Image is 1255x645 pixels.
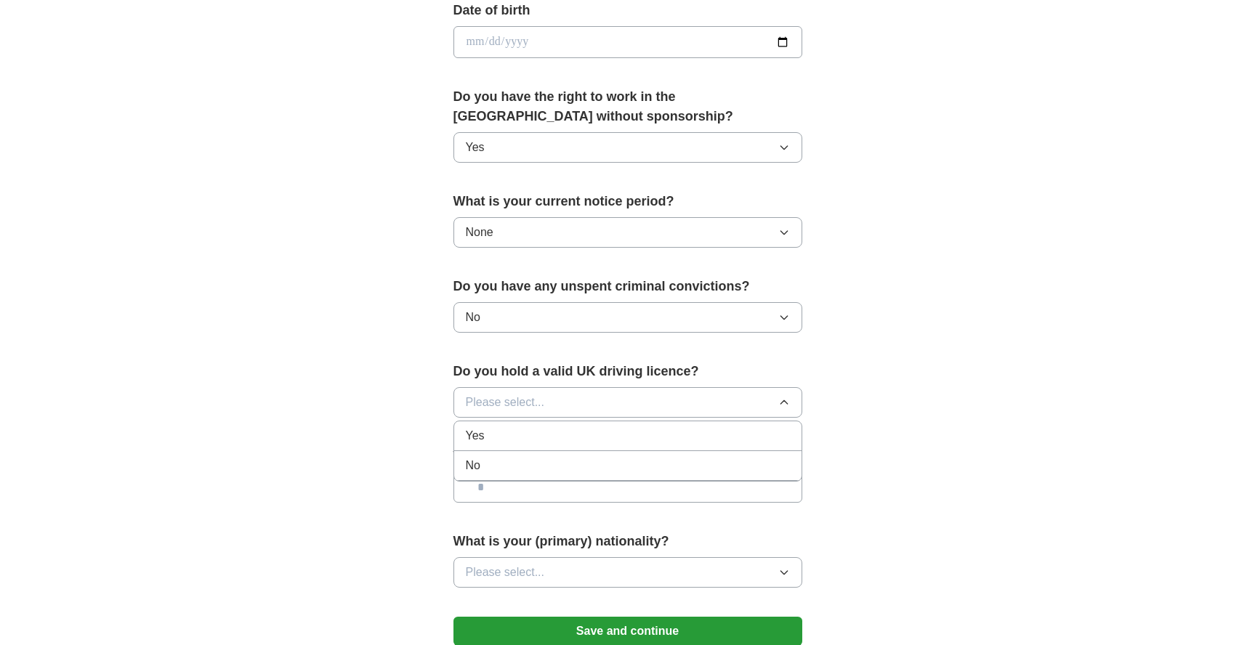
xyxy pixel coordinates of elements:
label: Do you have the right to work in the [GEOGRAPHIC_DATA] without sponsorship? [453,87,802,126]
label: Do you have any unspent criminal convictions? [453,277,802,296]
span: Please select... [466,394,545,411]
span: Please select... [466,564,545,581]
button: Yes [453,132,802,163]
label: Do you hold a valid UK driving licence? [453,362,802,381]
span: Yes [466,427,485,445]
label: Date of birth [453,1,802,20]
span: Yes [466,139,485,156]
label: What is your (primary) nationality? [453,532,802,551]
button: Please select... [453,557,802,588]
span: No [466,457,480,474]
button: Please select... [453,387,802,418]
button: No [453,302,802,333]
span: None [466,224,493,241]
span: No [466,309,480,326]
label: What is your current notice period? [453,192,802,211]
button: None [453,217,802,248]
